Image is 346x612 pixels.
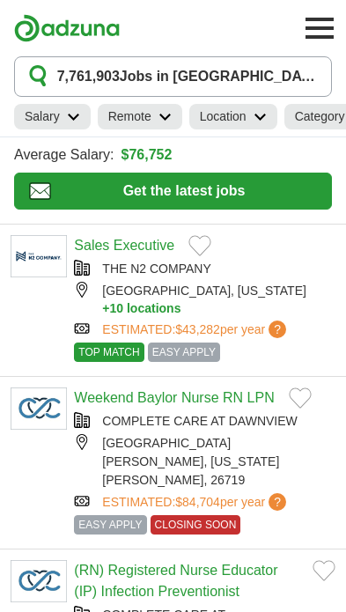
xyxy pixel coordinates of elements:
img: Adzuna logo [14,14,120,42]
img: Company logo [11,560,67,602]
button: Get the latest jobs [14,173,332,210]
span: TOP MATCH [74,343,144,362]
div: COMPLETE CARE AT DAWNVIEW [74,412,335,431]
span: EASY APPLY [74,515,146,535]
a: $76,752 [121,144,173,166]
span: EASY APPLY [148,343,220,362]
a: Remote [98,104,182,129]
span: $84,704 [175,495,220,509]
span: 7,761,903 [57,66,120,87]
button: Add to favorite jobs [289,387,312,409]
button: Add to favorite jobs [313,560,335,581]
a: Weekend Baylor Nurse RN LPN [74,390,274,405]
button: Toggle main navigation menu [300,9,339,48]
a: Sales Executive [74,238,174,253]
h1: Jobs in [GEOGRAPHIC_DATA] [57,66,320,87]
div: [GEOGRAPHIC_DATA], [US_STATE] [74,282,335,317]
span: $43,282 [175,322,220,336]
span: CLOSING SOON [151,515,241,535]
a: Salary [14,104,91,129]
a: ESTIMATED:$43,282per year? [102,321,290,339]
button: Add to favorite jobs [188,235,211,256]
span: ? [269,321,286,338]
div: THE N2 COMPANY [74,260,335,278]
button: 7,761,903Jobs in [GEOGRAPHIC_DATA] [14,56,332,97]
div: Average Salary: [14,144,332,166]
span: + [102,300,109,317]
span: Get the latest jobs [51,181,317,202]
a: (RN) Registered Nurse Educator (IP) Infection Preventionist [74,563,277,599]
h2: Salary [25,107,60,126]
span: ? [269,493,286,511]
a: Location [189,104,277,129]
button: +10 locations [102,300,335,317]
h2: Remote [108,107,151,126]
img: Company logo [11,387,67,430]
div: [GEOGRAPHIC_DATA][PERSON_NAME], [US_STATE][PERSON_NAME], 26719 [74,434,335,490]
h2: Location [200,107,247,126]
img: Company logo [11,235,67,277]
h2: Category [295,107,345,126]
a: ESTIMATED:$84,704per year? [102,493,290,512]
